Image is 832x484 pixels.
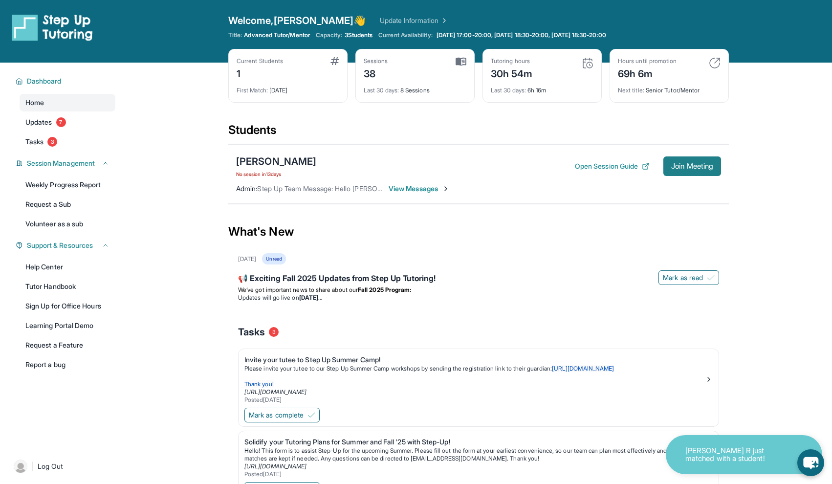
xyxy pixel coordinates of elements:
button: chat-button [797,449,824,476]
a: [URL][DOMAIN_NAME] [552,365,614,372]
strong: [DATE] [299,294,322,301]
div: [PERSON_NAME] [236,154,316,168]
span: Admin : [236,184,257,193]
a: Learning Portal Demo [20,317,115,334]
span: No session in 13 days [236,170,316,178]
span: Updates [25,117,52,127]
img: card [456,57,466,66]
a: Request a Sub [20,196,115,213]
span: First Match : [237,87,268,94]
div: Unread [262,253,285,264]
a: [URL][DOMAIN_NAME] [244,462,307,470]
a: Tutor Handbook [20,278,115,295]
div: Posted [DATE] [244,396,705,404]
div: [DATE] [238,255,256,263]
button: Mark as complete [244,408,320,422]
p: [PERSON_NAME] R just matched with a student! [685,447,783,463]
span: Welcome, [PERSON_NAME] 👋 [228,14,366,27]
a: Updates7 [20,113,115,131]
button: Join Meeting [663,156,721,176]
span: Support & Resources [27,241,93,250]
div: 1 [237,65,283,81]
span: Log Out [38,462,63,471]
p: Please invite your tutee to our Step Up Summer Camp workshops by sending the registration link to... [244,365,705,373]
span: 3 Students [345,31,373,39]
button: Support & Resources [23,241,109,250]
a: Home [20,94,115,111]
strong: Fall 2025 Program: [358,286,411,293]
span: Home [25,98,44,108]
p: Hello! This form is to assist Step-Up for the upcoming Summer. Please fill out the form at your e... [244,447,705,462]
div: 38 [364,65,388,81]
span: Tasks [25,137,44,147]
img: Mark as read [707,274,715,282]
button: Dashboard [23,76,109,86]
div: Current Students [237,57,283,65]
div: Tutoring hours [491,57,533,65]
div: 6h 16m [491,81,593,94]
span: Mark as complete [249,410,304,420]
a: |Log Out [10,456,115,477]
span: 3 [269,327,279,337]
span: Last 30 days : [364,87,399,94]
li: Updates will go live on [238,294,719,302]
div: 8 Sessions [364,81,466,94]
span: Mark as read [663,273,703,283]
img: Chevron Right [438,16,448,25]
img: card [330,57,339,65]
span: Title: [228,31,242,39]
img: Chevron-Right [442,185,450,193]
a: Update Information [380,16,448,25]
div: Students [228,122,729,144]
span: Advanced Tutor/Mentor [244,31,309,39]
span: Current Availability: [378,31,432,39]
span: | [31,461,34,472]
img: card [582,57,593,69]
span: Tasks [238,325,265,339]
img: logo [12,14,93,41]
span: We’ve got important news to share about our [238,286,358,293]
div: [DATE] [237,81,339,94]
a: Weekly Progress Report [20,176,115,194]
a: [URL][DOMAIN_NAME] [244,388,307,396]
span: Capacity: [316,31,343,39]
img: Mark as complete [307,411,315,419]
a: Request a Feature [20,336,115,354]
div: Solidify your Tutoring Plans for Summer and Fall '25 with Step-Up! [244,437,705,447]
a: Report a bug [20,356,115,374]
span: Next title : [618,87,644,94]
button: Open Session Guide [575,161,650,171]
span: Join Meeting [671,163,713,169]
button: Session Management [23,158,109,168]
img: card [709,57,721,69]
a: Volunteer as a sub [20,215,115,233]
span: Dashboard [27,76,62,86]
span: 7 [56,117,66,127]
div: 69h 6m [618,65,677,81]
div: Hours until promotion [618,57,677,65]
span: View Messages [389,184,450,194]
div: 📢 Exciting Fall 2025 Updates from Step Up Tutoring! [238,272,719,286]
a: Help Center [20,258,115,276]
div: Senior Tutor/Mentor [618,81,721,94]
span: Thank you! [244,380,274,388]
button: Mark as read [658,270,719,285]
img: user-img [14,460,27,473]
div: Invite your tutee to Step Up Summer Camp! [244,355,705,365]
div: What's New [228,210,729,253]
a: Tasks3 [20,133,115,151]
a: Sign Up for Office Hours [20,297,115,315]
a: [DATE] 17:00-20:00, [DATE] 18:30-20:00, [DATE] 18:30-20:00 [435,31,608,39]
div: 30h 54m [491,65,533,81]
span: [DATE] 17:00-20:00, [DATE] 18:30-20:00, [DATE] 18:30-20:00 [437,31,606,39]
span: 3 [47,137,57,147]
span: Session Management [27,158,95,168]
div: Posted [DATE] [244,470,705,478]
a: Invite your tutee to Step Up Summer Camp!Please invite your tutee to our Step Up Summer Camp work... [239,349,719,406]
div: Sessions [364,57,388,65]
a: Solidify your Tutoring Plans for Summer and Fall '25 with Step-Up!Hello! This form is to assist S... [239,431,719,480]
span: Last 30 days : [491,87,526,94]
